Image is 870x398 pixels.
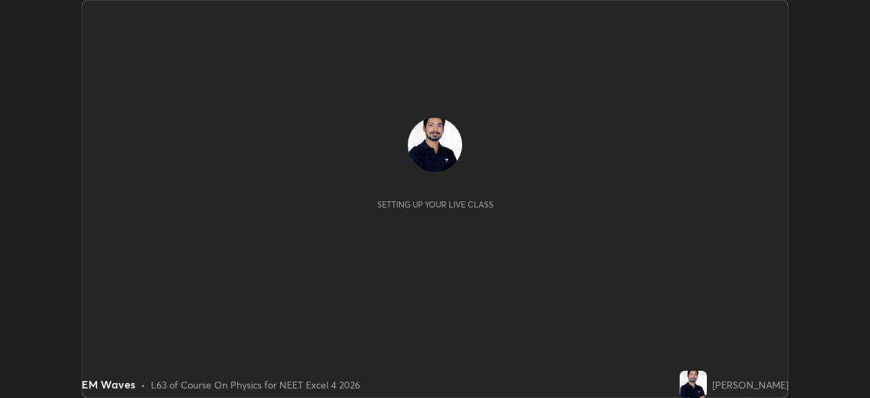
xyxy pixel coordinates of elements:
[680,371,707,398] img: 1728398aab2b4dc1ac327692e19b9e49.jpg
[151,378,360,392] div: L63 of Course On Physics for NEET Excel 4 2026
[712,378,788,392] div: [PERSON_NAME]
[141,378,145,392] div: •
[408,118,462,172] img: 1728398aab2b4dc1ac327692e19b9e49.jpg
[82,376,135,393] div: EM Waves
[377,199,493,210] div: Setting up your live class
